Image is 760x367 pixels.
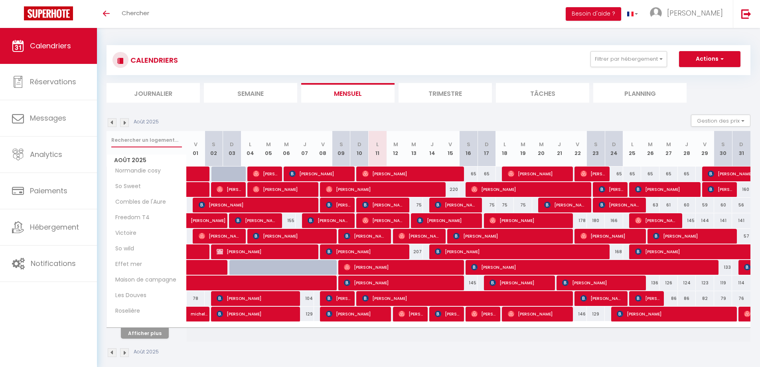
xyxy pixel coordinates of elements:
div: 166 [605,213,623,228]
div: 57 [732,229,750,244]
div: 63 [641,198,659,212]
div: 180 [587,213,605,228]
div: 65 [478,167,496,181]
th: 18 [496,131,514,167]
th: 19 [514,131,532,167]
span: [PERSON_NAME] [191,209,227,224]
th: 27 [659,131,678,167]
th: 12 [387,131,405,167]
span: [PERSON_NAME] [253,182,314,197]
th: 24 [605,131,623,167]
span: [PERSON_NAME] [453,228,569,244]
span: [PERSON_NAME] [326,291,350,306]
span: Chercher [122,9,149,17]
abbr: M [266,141,271,148]
span: [PERSON_NAME] [508,306,569,321]
span: Roselière [108,307,142,315]
span: [PERSON_NAME] [253,228,332,244]
div: 146 [569,307,587,321]
div: 82 [696,291,714,306]
abbr: D [612,141,616,148]
th: 16 [459,131,478,167]
th: 06 [277,131,296,167]
li: Trimestre [399,83,492,103]
span: [PERSON_NAME] [635,291,659,306]
div: 141 [732,213,750,228]
div: 78 [187,291,205,306]
button: Actions [679,51,740,67]
span: [PERSON_NAME] [308,213,350,228]
th: 13 [405,131,423,167]
li: Semaine [204,83,297,103]
div: 133 [714,260,732,275]
button: Besoin d'aide ? [566,7,621,21]
div: 61 [659,198,678,212]
span: [PERSON_NAME] [289,166,350,181]
abbr: D [485,141,489,148]
div: 60 [678,198,696,212]
div: 155 [277,213,296,228]
abbr: S [340,141,343,148]
span: [PERSON_NAME] [217,182,241,197]
span: [PERSON_NAME] [253,166,277,181]
div: 141 [714,213,732,228]
abbr: M [411,141,416,148]
span: So wild [108,244,138,253]
span: [PERSON_NAME] [435,197,478,212]
span: [PERSON_NAME] [490,275,551,290]
th: 04 [241,131,259,167]
div: 178 [569,213,587,228]
span: Analytics [30,149,62,159]
span: [PERSON_NAME] [417,213,478,228]
img: Super Booking [24,6,73,20]
div: 75 [514,198,532,212]
button: Filtrer par hébergement [590,51,667,67]
span: [PERSON_NAME] [344,260,460,275]
div: 145 [678,213,696,228]
abbr: L [249,141,251,148]
th: 01 [187,131,205,167]
abbr: S [721,141,725,148]
span: Août 2025 [107,155,186,166]
div: 104 [296,291,314,306]
li: Mensuel [301,83,395,103]
div: 136 [641,276,659,290]
a: michela simili [187,307,205,322]
th: 28 [678,131,696,167]
th: 23 [587,131,605,167]
li: Planning [593,83,687,103]
div: 207 [405,244,423,259]
abbr: J [685,141,688,148]
span: [PERSON_NAME] [635,213,678,228]
span: Réservations [30,77,76,87]
th: 17 [478,131,496,167]
img: ... [650,7,662,19]
div: 168 [605,244,623,259]
th: 22 [569,131,587,167]
span: [PERSON_NAME] [580,228,642,244]
span: [PERSON_NAME] [635,182,696,197]
abbr: D [739,141,743,148]
span: [PERSON_NAME] [326,244,405,259]
div: 75 [496,198,514,212]
p: Août 2025 [134,118,159,126]
input: Rechercher un logement... [111,133,182,147]
li: Tâches [496,83,589,103]
abbr: S [594,141,598,148]
th: 11 [368,131,387,167]
span: [PERSON_NAME] [490,213,569,228]
abbr: V [194,141,197,148]
span: [PERSON_NAME] [562,275,642,290]
span: [PERSON_NAME] [362,166,460,181]
div: 59 [696,198,714,212]
span: [PERSON_NAME] [326,182,442,197]
div: 75 [405,198,423,212]
th: 10 [350,131,369,167]
abbr: V [321,141,325,148]
span: [PERSON_NAME] [399,228,441,244]
abbr: J [558,141,561,148]
button: Afficher plus [121,328,169,339]
div: 123 [696,276,714,290]
span: [PERSON_NAME] [235,213,278,228]
div: 79 [714,291,732,306]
